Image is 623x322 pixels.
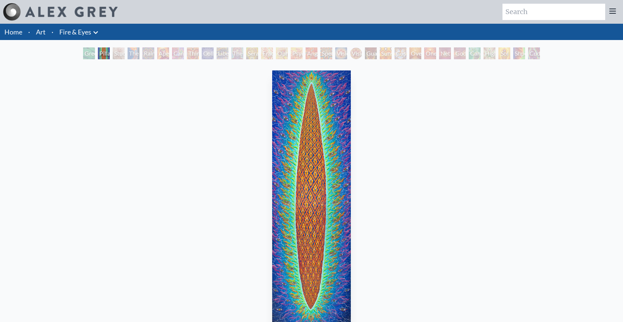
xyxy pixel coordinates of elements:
div: Sol Invictus [498,47,510,59]
div: Seraphic Transport Docking on the Third Eye [246,47,258,59]
div: Pillar of Awareness [98,47,110,59]
div: Godself [454,47,466,59]
div: Sunyata [380,47,392,59]
div: Cosmic Elf [395,47,406,59]
div: Third Eye Tears of Joy [187,47,199,59]
a: Home [4,28,22,36]
div: Rainbow Eye Ripple [142,47,154,59]
div: Psychomicrograph of a Fractal Paisley Cherub Feather Tip [291,47,303,59]
div: The Seer [231,47,243,59]
div: Study for the Great Turn [113,47,125,59]
div: Aperture [157,47,169,59]
div: Angel Skin [306,47,317,59]
div: Spectral Lotus [320,47,332,59]
div: One [424,47,436,59]
div: Vision [PERSON_NAME] [350,47,362,59]
div: Green Hand [83,47,95,59]
div: Vision Crystal [335,47,347,59]
a: Fire & Eyes [59,27,91,37]
input: Search [502,4,605,20]
div: Cannafist [469,47,481,59]
div: Guardian of Infinite Vision [365,47,377,59]
div: Cuddle [528,47,540,59]
div: Shpongled [513,47,525,59]
div: Liberation Through Seeing [217,47,228,59]
div: The Torch [128,47,139,59]
div: Oversoul [409,47,421,59]
a: Art [36,27,46,37]
div: Collective Vision [202,47,214,59]
div: Fractal Eyes [261,47,273,59]
li: · [25,24,33,40]
div: Higher Vision [484,47,495,59]
div: Ophanic Eyelash [276,47,288,59]
li: · [49,24,56,40]
div: Net of Being [439,47,451,59]
div: Cannabis Sutra [172,47,184,59]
